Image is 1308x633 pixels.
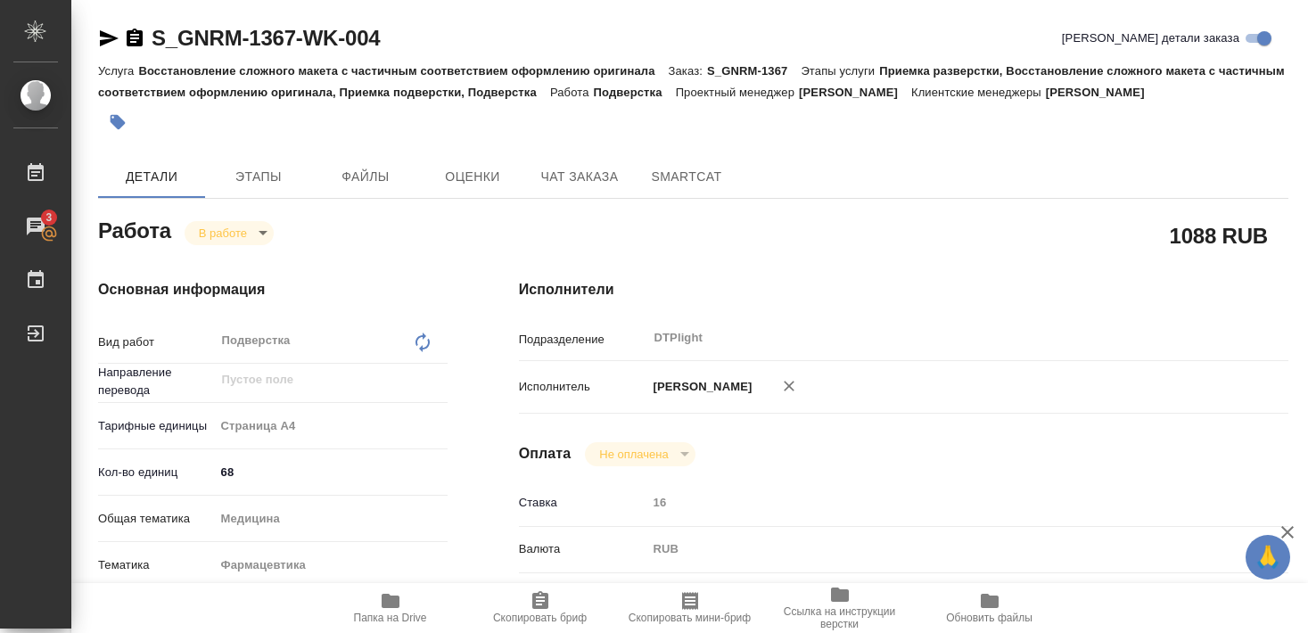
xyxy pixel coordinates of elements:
p: Общая тематика [98,510,215,528]
span: 3 [35,209,62,226]
span: Оценки [430,166,515,188]
p: Вид работ [98,333,215,351]
div: Страница А4 [215,411,448,441]
span: [PERSON_NAME] детали заказа [1062,29,1239,47]
span: Ссылка на инструкции верстки [776,605,904,630]
input: ✎ Введи что-нибудь [215,459,448,485]
p: Подверстка [594,86,676,99]
span: 🙏 [1253,538,1283,576]
span: Файлы [323,166,408,188]
p: S_GNRM-1367 [707,64,801,78]
input: Пустое поле [647,489,1224,515]
button: Скопировать бриф [465,583,615,633]
h2: 1088 RUB [1170,220,1268,251]
div: RUB [647,534,1224,564]
span: Скопировать бриф [493,612,587,624]
p: Восстановление сложного макета с частичным соответствием оформлению оригинала [138,64,668,78]
a: 3 [4,204,67,249]
p: [PERSON_NAME] [799,86,911,99]
p: Услуга [98,64,138,78]
button: Удалить исполнителя [769,366,809,406]
a: S_GNRM-1367-WK-004 [152,26,380,50]
p: Направление перевода [98,364,215,399]
p: Заказ: [669,64,707,78]
h4: Исполнители [519,279,1288,300]
div: Медицина [215,504,448,534]
p: Тематика [98,556,215,574]
div: В работе [585,442,695,466]
span: Скопировать мини-бриф [629,612,751,624]
p: Валюта [519,540,647,558]
span: Обновить файлы [946,612,1032,624]
p: Клиентские менеджеры [911,86,1046,99]
button: Папка на Drive [316,583,465,633]
p: [PERSON_NAME] [1046,86,1158,99]
p: Работа [550,86,594,99]
span: Этапы [216,166,301,188]
p: Исполнитель [519,378,647,396]
p: [PERSON_NAME] [647,378,753,396]
button: Ссылка на инструкции верстки [765,583,915,633]
button: Добавить тэг [98,103,137,142]
div: Фармацевтика [215,550,448,580]
span: SmartCat [644,166,729,188]
span: Детали [109,166,194,188]
span: Папка на Drive [354,612,427,624]
input: Пустое поле [220,369,406,390]
p: Подразделение [519,331,647,349]
p: Этапы услуги [801,64,879,78]
h4: Основная информация [98,279,448,300]
button: Скопировать ссылку для ЯМессенджера [98,28,119,49]
button: Не оплачена [594,447,673,462]
div: В работе [185,221,274,245]
p: Ставка [519,494,647,512]
button: Скопировать мини-бриф [615,583,765,633]
span: Чат заказа [537,166,622,188]
button: 🙏 [1246,535,1290,580]
p: Кол-во единиц [98,464,215,481]
h2: Работа [98,213,171,245]
h4: Оплата [519,443,572,464]
p: Проектный менеджер [676,86,799,99]
button: Обновить файлы [915,583,1065,633]
button: Скопировать ссылку [124,28,145,49]
p: Тарифные единицы [98,417,215,435]
button: В работе [193,226,252,241]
